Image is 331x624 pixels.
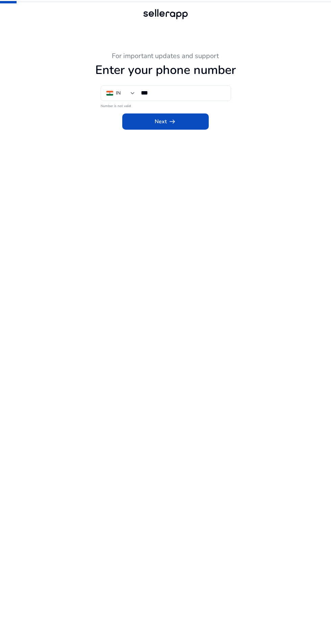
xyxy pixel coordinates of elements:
span: Next [155,118,176,126]
div: IN [116,89,121,97]
span: arrow_right_alt [168,118,176,126]
h1: Enter your phone number [16,63,315,77]
h3: For important updates and support [16,52,315,60]
mat-error: Number is not valid [101,102,230,109]
button: Nextarrow_right_alt [122,113,209,130]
